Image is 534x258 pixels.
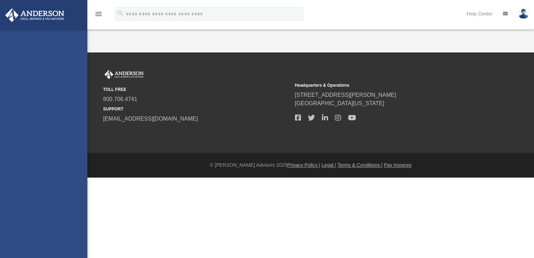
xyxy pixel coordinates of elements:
[103,70,145,79] img: Anderson Advisors Platinum Portal
[338,162,383,168] a: Terms & Conditions |
[518,9,529,19] img: User Pic
[94,13,103,18] a: menu
[322,162,336,168] a: Legal |
[384,162,411,168] a: Pay Invoices
[87,162,534,169] div: © [PERSON_NAME] Advisors 2025
[103,86,290,93] small: TOLL FREE
[103,106,290,112] small: SUPPORT
[103,96,137,102] a: 800.706.4741
[295,100,384,106] a: [GEOGRAPHIC_DATA][US_STATE]
[3,8,66,22] img: Anderson Advisors Platinum Portal
[94,10,103,18] i: menu
[287,162,320,168] a: Privacy Policy |
[295,82,482,88] small: Headquarters & Operations
[103,116,198,122] a: [EMAIL_ADDRESS][DOMAIN_NAME]
[295,92,396,98] a: [STREET_ADDRESS][PERSON_NAME]
[117,9,124,17] i: search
